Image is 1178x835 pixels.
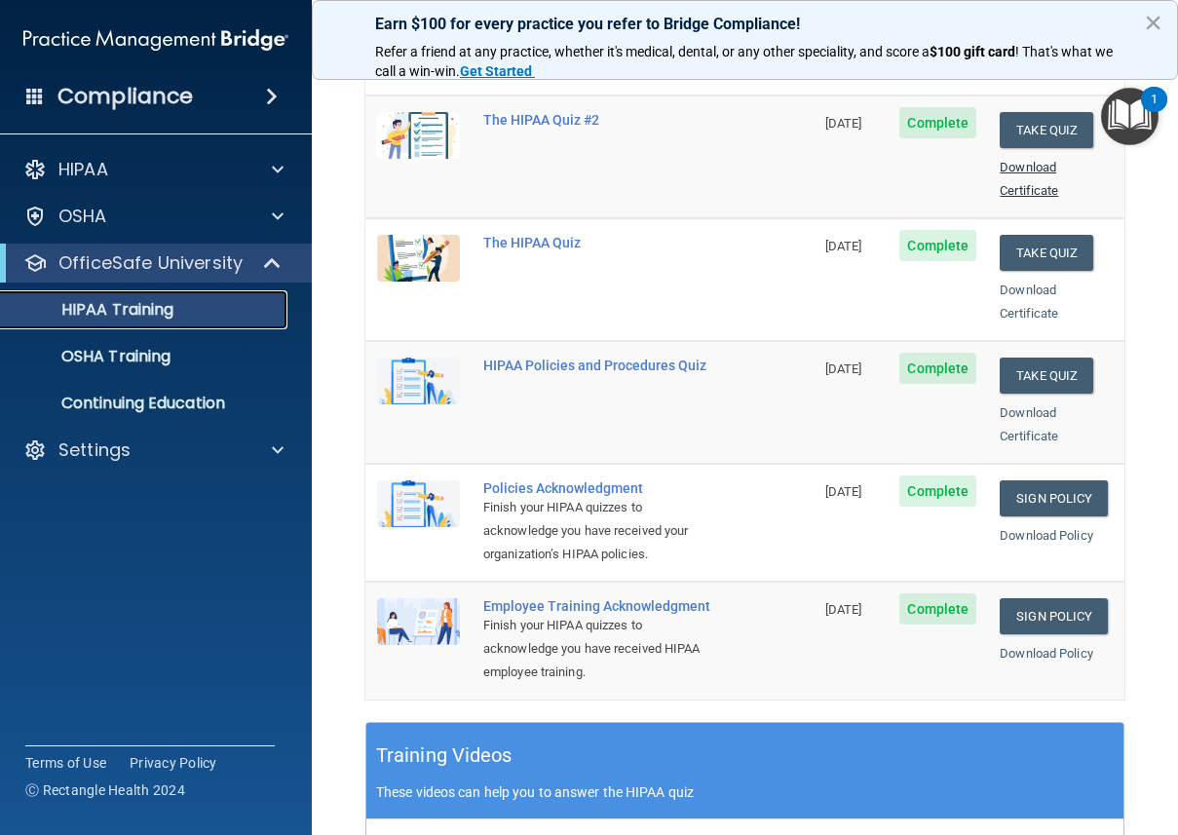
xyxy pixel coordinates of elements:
span: [DATE] [825,484,862,499]
div: The HIPAA Quiz [483,235,716,250]
span: [DATE] [825,116,862,131]
p: Earn $100 for every practice you refer to Bridge Compliance! [375,15,1115,33]
span: Complete [899,107,976,138]
p: Continuing Education [13,394,279,413]
span: Ⓒ Rectangle Health 2024 [25,780,185,800]
a: Privacy Policy [130,753,217,773]
span: Complete [899,475,976,507]
a: Sign Policy [1000,598,1108,634]
button: Take Quiz [1000,112,1093,148]
a: Terms of Use [25,753,106,773]
div: Employee Training Acknowledgment [483,598,716,614]
a: Settings [23,438,284,462]
h4: Compliance [57,83,193,110]
span: ! That's what we call a win-win. [375,44,1116,79]
strong: Get Started [460,63,532,79]
a: Download Certificate [1000,405,1058,443]
button: Take Quiz [1000,358,1093,394]
button: Take Quiz [1000,235,1093,271]
span: [DATE] [825,602,862,617]
span: [DATE] [825,361,862,376]
a: Download Certificate [1000,283,1058,321]
span: Complete [899,353,976,384]
p: These videos can help you to answer the HIPAA quiz [376,784,1114,800]
strong: $100 gift card [930,44,1015,59]
p: OSHA [58,205,107,228]
button: Close [1144,7,1162,38]
div: 1 [1151,99,1158,125]
div: HIPAA Policies and Procedures Quiz [483,358,716,373]
span: [DATE] [825,239,862,253]
a: Download Policy [1000,646,1093,661]
a: Sign Policy [1000,480,1108,516]
div: Policies Acknowledgment [483,480,716,496]
p: HIPAA [58,158,108,181]
p: OSHA Training [13,347,171,366]
a: HIPAA [23,158,284,181]
div: Finish your HIPAA quizzes to acknowledge you have received your organization’s HIPAA policies. [483,496,716,566]
h5: Training Videos [376,739,513,773]
span: Refer a friend at any practice, whether it's medical, dental, or any other speciality, and score a [375,44,930,59]
p: OfficeSafe University [58,251,243,275]
a: Get Started [460,63,535,79]
span: Complete [899,230,976,261]
p: Settings [58,438,131,462]
a: Download Certificate [1000,160,1058,198]
button: Open Resource Center, 1 new notification [1101,88,1159,145]
p: HIPAA Training [13,300,173,320]
img: PMB logo [23,20,288,59]
span: Complete [899,593,976,625]
a: OSHA [23,205,284,228]
div: Finish your HIPAA quizzes to acknowledge you have received HIPAA employee training. [483,614,716,684]
a: Download Policy [1000,528,1093,543]
div: The HIPAA Quiz #2 [483,112,716,128]
a: OfficeSafe University [23,251,283,275]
